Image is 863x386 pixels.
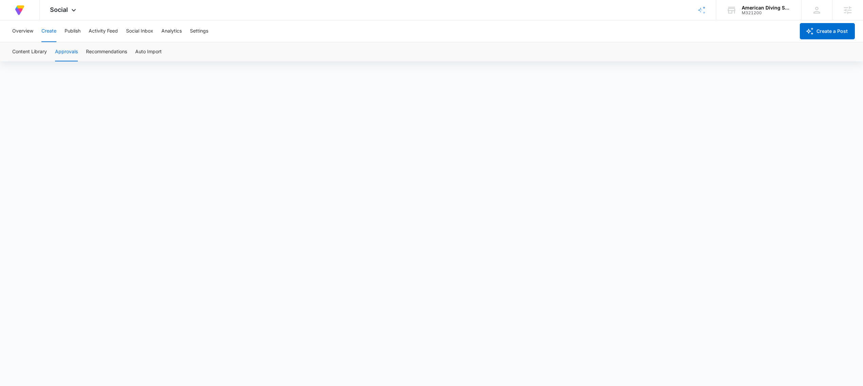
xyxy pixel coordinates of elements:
div: account name [742,5,791,11]
button: Approvals [55,42,78,61]
button: Overview [12,20,33,42]
button: Create a Post [800,23,855,39]
button: Activity Feed [89,20,118,42]
img: Volusion [14,4,26,16]
button: Settings [190,20,208,42]
button: Publish [65,20,81,42]
button: Social Inbox [126,20,153,42]
button: Auto Import [135,42,162,61]
div: account id [742,11,791,15]
button: Recommendations [86,42,127,61]
button: Analytics [161,20,182,42]
button: Create [41,20,56,42]
button: Content Library [12,42,47,61]
span: Social [50,6,68,13]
